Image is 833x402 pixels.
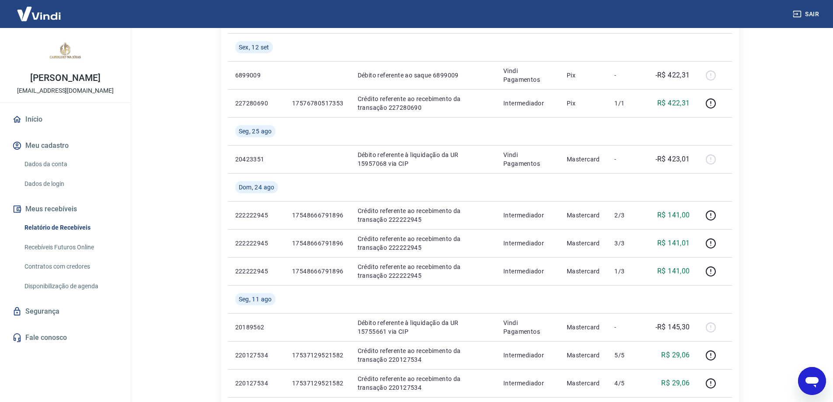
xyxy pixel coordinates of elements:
p: 17537129521582 [292,379,344,388]
button: Meus recebíveis [10,199,120,219]
p: Mastercard [567,155,601,164]
p: 222222945 [235,239,278,248]
p: Mastercard [567,323,601,332]
p: 17537129521582 [292,351,344,360]
p: 17548666791896 [292,267,344,276]
p: Mastercard [567,267,601,276]
button: Sair [791,6,823,22]
p: Mastercard [567,379,601,388]
p: 2/3 [614,211,640,220]
a: Dados de login [21,175,120,193]
p: 220127534 [235,351,278,360]
p: [EMAIL_ADDRESS][DOMAIN_NAME] [17,86,114,95]
p: R$ 29,06 [661,350,690,360]
p: 1/1 [614,99,640,108]
p: 5/5 [614,351,640,360]
p: 3/3 [614,239,640,248]
p: - [614,323,640,332]
a: Disponibilização de agenda [21,277,120,295]
p: 222222945 [235,267,278,276]
a: Início [10,110,120,129]
a: Dados da conta [21,155,120,173]
p: Pix [567,71,601,80]
p: Vindi Pagamentos [503,66,553,84]
p: 6899009 [235,71,278,80]
p: Mastercard [567,239,601,248]
p: Débito referente à liquidação da UR 15957068 via CIP [358,150,489,168]
p: Crédito referente ao recebimento da transação 220127534 [358,374,489,392]
p: [PERSON_NAME] [30,73,100,83]
p: Crédito referente ao recebimento da transação 222222945 [358,234,489,252]
p: Intermediador [503,351,553,360]
p: Intermediador [503,239,553,248]
p: Mastercard [567,351,601,360]
p: -R$ 422,31 [655,70,690,80]
p: Pix [567,99,601,108]
a: Contratos com credores [21,258,120,276]
p: Crédito referente ao recebimento da transação 222222945 [358,262,489,280]
p: Vindi Pagamentos [503,150,553,168]
p: Intermediador [503,99,553,108]
p: Débito referente ao saque 6899009 [358,71,489,80]
p: 227280690 [235,99,278,108]
p: Crédito referente ao recebimento da transação 227280690 [358,94,489,112]
p: - [614,155,640,164]
p: R$ 422,31 [657,98,690,108]
p: Débito referente à liquidação da UR 15755661 via CIP [358,318,489,336]
p: 4/5 [614,379,640,388]
img: Vindi [10,0,67,27]
span: Seg, 25 ago [239,127,272,136]
p: 222222945 [235,211,278,220]
p: R$ 141,00 [657,266,690,276]
a: Relatório de Recebíveis [21,219,120,237]
span: Dom, 24 ago [239,183,275,192]
p: 20189562 [235,323,278,332]
a: Fale conosco [10,328,120,347]
img: f6acf6ce-a17b-48ea-ac7b-73327fdbcc35.jpeg [48,35,83,70]
a: Recebíveis Futuros Online [21,238,120,256]
p: - [614,71,640,80]
a: Segurança [10,302,120,321]
p: Intermediador [503,379,553,388]
p: 17548666791896 [292,211,344,220]
p: 17548666791896 [292,239,344,248]
p: 20423351 [235,155,278,164]
iframe: Botão para abrir a janela de mensagens [798,367,826,395]
span: Sex, 12 set [239,43,269,52]
p: 220127534 [235,379,278,388]
p: Intermediador [503,267,553,276]
p: R$ 29,06 [661,378,690,388]
p: Mastercard [567,211,601,220]
p: Vindi Pagamentos [503,318,553,336]
p: 17576780517353 [292,99,344,108]
p: -R$ 145,30 [655,322,690,332]
p: -R$ 423,01 [655,154,690,164]
p: Crédito referente ao recebimento da transação 220127534 [358,346,489,364]
span: Seg, 11 ago [239,295,272,304]
p: R$ 141,01 [657,238,690,248]
button: Meu cadastro [10,136,120,155]
p: Crédito referente ao recebimento da transação 222222945 [358,206,489,224]
p: 1/3 [614,267,640,276]
p: R$ 141,00 [657,210,690,220]
p: Intermediador [503,211,553,220]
